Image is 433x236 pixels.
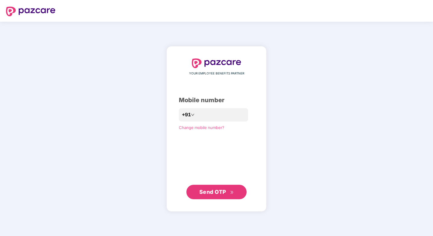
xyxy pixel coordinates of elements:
[230,190,234,194] span: double-right
[186,185,247,199] button: Send OTPdouble-right
[191,113,195,117] span: down
[192,58,241,68] img: logo
[199,189,226,195] span: Send OTP
[189,71,244,76] span: YOUR EMPLOYEE BENEFITS PARTNER
[179,125,224,130] a: Change mobile number?
[179,96,254,105] div: Mobile number
[182,111,191,118] span: +91
[6,7,55,16] img: logo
